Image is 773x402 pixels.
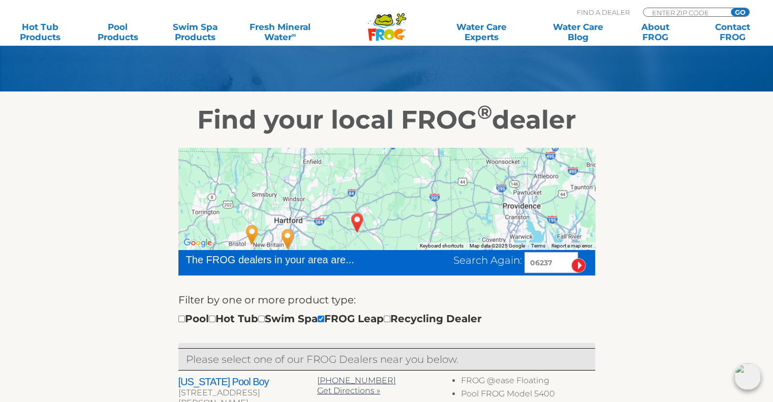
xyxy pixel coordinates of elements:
img: openIcon [734,363,761,390]
div: The FROG dealers in your area are... [186,252,391,267]
li: FROG @ease Floating [461,376,595,389]
a: [PHONE_NUMBER] [317,376,396,385]
sup: ® [477,101,492,123]
a: Water CareBlog [548,22,608,42]
li: Pool FROG Model 5400 [461,389,595,402]
a: Water CareExperts [432,22,531,42]
div: Connecticut Pool Boy - 20 miles away. [276,225,299,253]
label: Filter by one or more product type: [178,292,356,308]
a: AboutFROG [625,22,685,42]
span: Search Again: [453,254,522,266]
img: Google [181,236,214,250]
p: Please select one of our FROG Dealers near you below. [186,351,588,367]
a: ContactFROG [703,22,763,42]
h2: [US_STATE] Pool Boy [178,376,317,388]
p: Find A Dealer [577,8,630,17]
button: Keyboard shortcuts [420,242,463,250]
a: Get Directions » [317,386,380,395]
sup: ∞ [291,31,296,39]
span: Map data ©2025 Google [470,243,525,249]
div: COLUMBIA, CT 06237 [346,209,369,236]
a: Open this area in Google Maps (opens a new window) [181,236,214,250]
a: Terms [531,243,545,249]
a: Report a map error [551,243,592,249]
input: GO [731,8,749,16]
a: Fresh MineralWater∞ [242,22,318,42]
a: Swim SpaProducts [165,22,225,42]
div: Paradis Pools LLC - 30 miles away. [240,221,264,249]
div: Pool Hot Tub Swim Spa FROG Leap Recycling Dealer [178,311,482,327]
input: Zip Code Form [651,8,720,17]
a: Hot TubProducts [10,22,70,42]
a: PoolProducts [87,22,147,42]
h2: Find your local FROG dealer [74,105,699,135]
input: Submit [571,258,586,273]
